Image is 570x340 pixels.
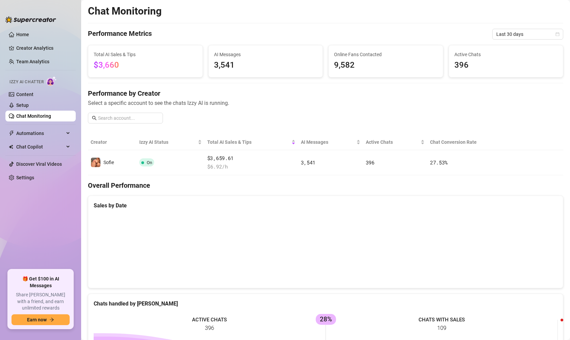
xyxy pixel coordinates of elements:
[9,144,13,149] img: Chat Copilot
[94,60,119,70] span: $3,660
[207,154,295,162] span: $3,659.61
[207,138,290,146] span: Total AI Sales & Tips
[139,138,196,146] span: Izzy AI Status
[103,160,114,165] span: Sofie
[88,5,162,18] h2: Chat Monitoring
[555,32,560,36] span: calendar
[16,141,64,152] span: Chat Copilot
[88,29,152,40] h4: Performance Metrics
[94,201,557,210] div: Sales by Date
[88,181,563,190] h4: Overall Performance
[11,276,70,289] span: 🎁 Get $100 in AI Messages
[11,314,70,325] button: Earn nowarrow-right
[16,103,29,108] a: Setup
[214,51,317,58] span: AI Messages
[366,159,375,166] span: 396
[91,158,100,167] img: Sofie
[88,99,563,107] span: Select a specific account to see the chats Izzy AI is running.
[11,292,70,312] span: Share [PERSON_NAME] with a friend, and earn unlimited rewards
[137,134,204,150] th: Izzy AI Status
[496,29,559,39] span: Last 30 days
[207,163,295,171] span: $ 6.92 /h
[9,79,44,85] span: Izzy AI Chatter
[16,175,34,180] a: Settings
[27,317,47,322] span: Earn now
[454,51,558,58] span: Active Chats
[547,317,563,333] iframe: Intercom live chat
[46,76,57,86] img: AI Chatter
[94,299,557,308] div: Chats handled by [PERSON_NAME]
[16,32,29,37] a: Home
[94,51,197,58] span: Total AI Sales & Tips
[88,89,563,98] h4: Performance by Creator
[363,134,427,150] th: Active Chats
[427,134,516,150] th: Chat Conversion Rate
[5,16,56,23] img: logo-BBDzfeDw.svg
[366,138,419,146] span: Active Chats
[454,59,558,72] span: 396
[98,114,159,122] input: Search account...
[334,59,437,72] span: 9,582
[214,59,317,72] span: 3,541
[301,138,355,146] span: AI Messages
[205,134,298,150] th: Total AI Sales & Tips
[16,43,70,53] a: Creator Analytics
[147,160,152,165] span: On
[334,51,437,58] span: Online Fans Contacted
[16,128,64,139] span: Automations
[430,159,448,166] span: 27.53 %
[16,161,62,167] a: Discover Viral Videos
[301,159,316,166] span: 3,541
[16,113,51,119] a: Chat Monitoring
[298,134,363,150] th: AI Messages
[9,131,14,136] span: thunderbolt
[49,317,54,322] span: arrow-right
[88,134,137,150] th: Creator
[92,116,97,120] span: search
[16,59,49,64] a: Team Analytics
[16,92,33,97] a: Content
